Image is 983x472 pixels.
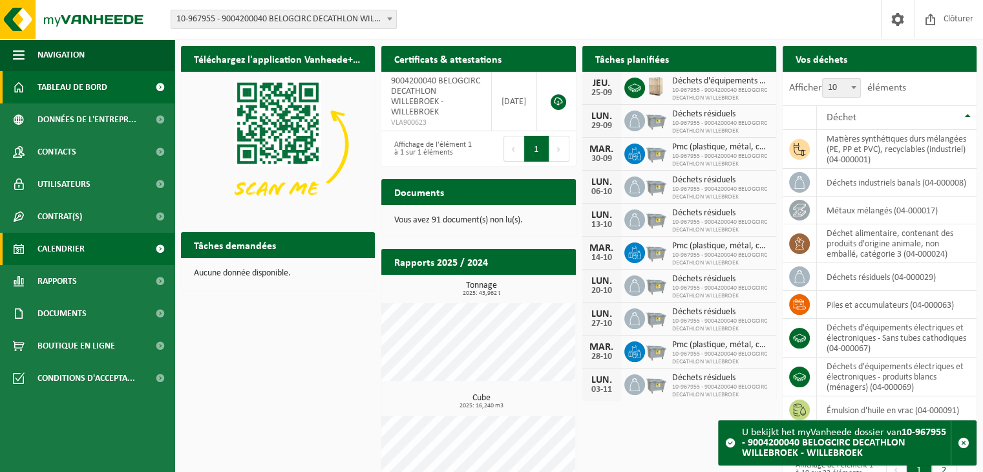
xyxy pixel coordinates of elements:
span: Tableau de bord [37,71,107,103]
img: WB-2500-GAL-GY-01 [645,339,667,361]
div: Affichage de l'élément 1 à 1 sur 1 éléments [388,134,472,163]
div: LUN. [589,111,615,122]
img: PB-WB-1440-WDN-00-00 [645,76,667,98]
span: Utilisateurs [37,168,90,200]
div: LUN. [589,177,615,188]
button: Previous [503,136,524,162]
span: Déchets résiduels [672,274,770,284]
a: Consulter les rapports [463,274,575,300]
span: Déchets résiduels [672,373,770,383]
span: Déchets d'équipements électriques et électroniques - sans tubes cathodiques [672,76,770,87]
h3: Cube [388,394,575,409]
span: 10-967955 - 9004200040 BELOGCIRC DECATHLON WILLEBROEK - WILLEBROEK [171,10,396,28]
button: Next [549,136,569,162]
img: WB-2500-GAL-GY-01 [645,306,667,328]
h2: Certificats & attestations [381,46,514,71]
div: MAR. [589,243,615,253]
p: Vous avez 91 document(s) non lu(s). [394,216,562,225]
td: déchets d'équipements électriques et électroniques - produits blancs (ménagers) (04-000069) [817,358,977,396]
span: 9004200040 BELOGCIRC DECATHLON WILLEBROEK - WILLEBROEK [391,76,480,117]
img: WB-2500-GAL-GY-01 [645,208,667,230]
span: Données de l'entrepr... [37,103,136,136]
div: 13-10 [589,220,615,230]
span: Déchet [827,113,856,123]
span: 10-967955 - 9004200040 BELOGCIRC DECATHLON WILLEBROEK - WILLEBROEK [171,10,397,29]
span: VLA900623 [391,118,481,128]
div: LUN. [589,276,615,286]
td: déchets d'équipements électriques et électroniques - Sans tubes cathodiques (04-000067) [817,319,977,358]
div: LUN. [589,375,615,385]
div: 20-10 [589,286,615,295]
td: déchet alimentaire, contenant des produits d'origine animale, non emballé, catégorie 3 (04-000024) [817,224,977,263]
span: Contrat(s) [37,200,82,233]
span: 10 [823,79,860,97]
span: 10-967955 - 9004200040 BELOGCIRC DECATHLON WILLEBROEK [672,186,770,201]
div: 14-10 [589,253,615,263]
td: métaux mélangés (04-000017) [817,197,977,224]
span: 2025: 16,240 m3 [388,403,575,409]
div: 25-09 [589,89,615,98]
span: 10-967955 - 9004200040 BELOGCIRC DECATHLON WILLEBROEK [672,383,770,399]
div: MAR. [589,342,615,352]
h3: Tonnage [388,281,575,297]
td: [DATE] [492,72,538,131]
td: émulsion d'huile en vrac (04-000091) [817,396,977,424]
div: 06-10 [589,188,615,197]
span: Boutique en ligne [37,330,115,362]
img: WB-2500-GAL-GY-01 [645,109,667,131]
div: JEU. [589,78,615,89]
div: 28-10 [589,352,615,361]
div: 29-09 [589,122,615,131]
img: Download de VHEPlus App [181,72,375,217]
div: LUN. [589,210,615,220]
h2: Téléchargez l'application Vanheede+ maintenant! [181,46,375,71]
button: 1 [524,136,549,162]
label: Afficher éléments [789,83,906,93]
h2: Rapports 2025 / 2024 [381,249,501,274]
div: 03-11 [589,385,615,394]
span: Rapports [37,265,77,297]
img: WB-2500-GAL-GY-01 [645,175,667,197]
img: WB-2500-GAL-GY-01 [645,372,667,394]
td: Piles et accumulateurs (04-000063) [817,291,977,319]
h2: Vos déchets [783,46,860,71]
span: 10-967955 - 9004200040 BELOGCIRC DECATHLON WILLEBROEK [672,284,770,300]
span: Contacts [37,136,76,168]
span: 10-967955 - 9004200040 BELOGCIRC DECATHLON WILLEBROEK [672,350,770,366]
span: Pmc (plastique, métal, carton boisson) (industriel) [672,241,770,252]
td: déchets industriels banals (04-000008) [817,169,977,197]
span: 10 [822,78,861,98]
div: MAR. [589,144,615,155]
span: 10-967955 - 9004200040 BELOGCIRC DECATHLON WILLEBROEK [672,219,770,234]
span: Déchets résiduels [672,208,770,219]
div: LUN. [589,309,615,319]
td: matières synthétiques durs mélangées (PE, PP et PVC), recyclables (industriel) (04-000001) [817,130,977,169]
span: 10-967955 - 9004200040 BELOGCIRC DECATHLON WILLEBROEK [672,153,770,168]
span: Déchets résiduels [672,175,770,186]
span: Déchets résiduels [672,307,770,317]
span: Calendrier [37,233,85,265]
h2: Tâches planifiées [582,46,682,71]
td: déchets résiduels (04-000029) [817,263,977,291]
p: Aucune donnée disponible. [194,269,362,278]
span: Déchets résiduels [672,109,770,120]
span: Navigation [37,39,85,71]
img: WB-2500-GAL-GY-01 [645,241,667,263]
strong: 10-967955 - 9004200040 BELOGCIRC DECATHLON WILLEBROEK - WILLEBROEK [742,427,946,458]
h2: Documents [381,179,457,204]
span: 10-967955 - 9004200040 BELOGCIRC DECATHLON WILLEBROEK [672,120,770,135]
span: Pmc (plastique, métal, carton boisson) (industriel) [672,142,770,153]
span: 10-967955 - 9004200040 BELOGCIRC DECATHLON WILLEBROEK [672,317,770,333]
h2: Tâches demandées [181,232,289,257]
div: U bekijkt het myVanheede dossier van [742,421,951,465]
span: Documents [37,297,87,330]
img: WB-2500-GAL-GY-01 [645,274,667,295]
span: 2025: 43,962 t [388,290,575,297]
span: 10-967955 - 9004200040 BELOGCIRC DECATHLON WILLEBROEK [672,252,770,267]
span: 10-967955 - 9004200040 BELOGCIRC DECATHLON WILLEBROEK [672,87,770,102]
div: 27-10 [589,319,615,328]
img: WB-2500-GAL-GY-01 [645,142,667,164]
span: Pmc (plastique, métal, carton boisson) (industriel) [672,340,770,350]
div: 30-09 [589,155,615,164]
span: Conditions d'accepta... [37,362,135,394]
